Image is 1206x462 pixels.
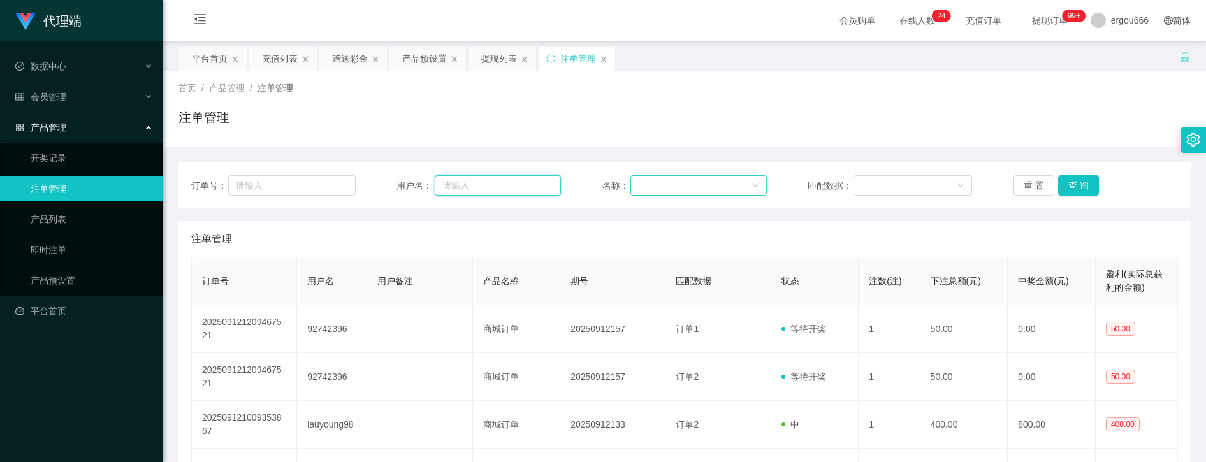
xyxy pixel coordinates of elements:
[859,401,920,449] td: 1
[377,276,413,286] span: 用户备注
[15,13,36,31] img: logo.9652507e.png
[372,55,379,63] i: 图标: close
[201,83,204,93] span: /
[473,353,561,401] td: 商城订单
[1008,353,1096,401] td: 0.00
[920,401,1008,449] td: 400.00
[1063,10,1086,22] sup: 1178
[1008,305,1096,353] td: 0.00
[752,182,759,191] i: 图标: down
[301,55,309,63] i: 图标: close
[676,276,711,286] span: 匹配数据
[473,305,561,353] td: 商城订单
[1164,16,1173,25] i: 图标: global
[859,353,920,401] td: 1
[31,237,153,263] a: 即时注单
[15,62,24,71] i: 图标: check-circle-o
[859,305,920,353] td: 1
[396,179,435,192] span: 用户名：
[15,92,24,101] i: 图标: table
[560,353,665,401] td: 20250912157
[781,276,799,286] span: 状态
[1058,175,1099,196] button: 查 询
[600,55,607,63] i: 图标: close
[521,55,528,63] i: 图标: close
[262,47,298,71] div: 充值列表
[481,47,517,71] div: 提现列表
[1013,175,1054,196] button: 重 置
[560,401,665,449] td: 20250912133
[191,231,232,247] span: 注单管理
[1106,322,1135,336] span: 50.00
[676,324,699,334] span: 订单1
[1106,269,1163,292] span: 盈利(实际总获利的金额)
[402,47,447,71] div: 产品预设置
[191,179,228,192] span: 订单号：
[43,1,82,41] h1: 代理端
[31,206,153,232] a: 产品列表
[920,353,1008,401] td: 50.00
[192,353,297,401] td: 202509121209467521
[959,16,1008,25] span: 充值订单
[209,83,245,93] span: 产品管理
[15,15,82,25] a: 代理端
[676,372,699,382] span: 订单2
[483,276,519,286] span: 产品名称
[178,83,196,93] span: 首页
[676,419,699,430] span: 订单2
[307,276,334,286] span: 用户名
[937,10,941,22] p: 2
[781,372,826,382] span: 等待开奖
[931,276,981,286] span: 下注总额(元)
[957,182,964,191] i: 图标: down
[192,401,297,449] td: 202509121009353867
[297,305,367,353] td: 92742396
[869,276,901,286] span: 注数(注)
[332,47,368,71] div: 赠送彩金
[808,179,854,192] span: 匹配数据：
[258,83,293,93] span: 注单管理
[546,54,555,63] i: 图标: sync
[15,61,66,71] span: 数据中心
[202,276,229,286] span: 订单号
[178,1,222,41] i: 图标: menu-fold
[1179,52,1191,63] i: 图标: unlock
[31,176,153,201] a: 注单管理
[570,276,588,286] span: 期号
[560,47,596,71] div: 注单管理
[15,298,153,324] a: 图标: dashboard平台首页
[451,55,458,63] i: 图标: close
[15,122,66,133] span: 产品管理
[1018,276,1068,286] span: 中奖金额(元)
[228,175,356,196] input: 请输入
[1106,417,1140,431] span: 400.00
[31,145,153,171] a: 开奖记录
[192,47,228,71] div: 平台首页
[932,10,950,22] sup: 24
[1106,370,1135,384] span: 50.00
[250,83,252,93] span: /
[941,10,946,22] p: 4
[31,268,153,293] a: 产品预设置
[602,179,630,192] span: 名称：
[15,123,24,132] i: 图标: appstore-o
[1186,133,1200,147] i: 图标: setting
[178,108,229,127] h1: 注单管理
[893,16,941,25] span: 在线人数
[1026,16,1074,25] span: 提现订单
[435,175,561,196] input: 请输入
[560,305,665,353] td: 20250912157
[920,305,1008,353] td: 50.00
[192,305,297,353] td: 202509121209467521
[1008,401,1096,449] td: 800.00
[781,324,826,334] span: 等待开奖
[15,92,66,102] span: 会员管理
[781,419,799,430] span: 中
[473,401,561,449] td: 商城订单
[231,55,239,63] i: 图标: close
[297,353,367,401] td: 92742396
[297,401,367,449] td: lauyoung98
